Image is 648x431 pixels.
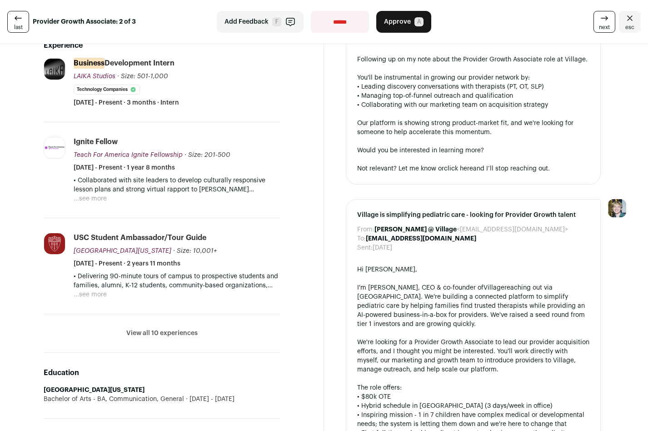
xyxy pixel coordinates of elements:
[74,176,280,194] p: • Collaborated with site leaders to develop culturally responsive lesson plans and strong virtual...
[374,225,568,234] dd: <[EMAIL_ADDRESS][DOMAIN_NAME]>
[184,395,234,404] span: [DATE] - [DATE]
[44,233,65,254] img: 36e26b23aa81db8857426e2ca432eb54e9b68805a2408d9ea8cc94ee7a896954.jpg
[357,37,589,173] div: Hi [PERSON_NAME], Following up on my note about the Provider Growth Associate role at Village. Yo...
[74,152,183,158] span: Teach For America Ignite Fellowship
[608,199,626,217] img: 6494470-medium_jpg
[14,24,23,31] span: last
[74,272,280,290] p: • Delivering 90-minute tours of campus to prospective students and families, alumni, K-12 student...
[117,73,168,80] span: · Size: 501-1,000
[44,40,280,51] h2: Experience
[74,163,175,172] span: [DATE] - Present · 1 year 8 months
[357,234,366,243] dt: To:
[593,11,615,33] a: next
[33,17,136,26] strong: Provider Growth Associate: 2 of 3
[414,17,424,26] span: A
[619,11,641,33] a: Close
[217,11,304,33] button: Add Feedback F
[173,248,217,254] span: · Size: 10,001+
[357,283,589,329] div: I'm [PERSON_NAME], CEO & co-founder of reaching out via [GEOGRAPHIC_DATA]. We're building a conne...
[74,137,118,147] div: Ignite Fellow
[357,401,589,411] div: • Hybrid schedule in [GEOGRAPHIC_DATA] (3 days/week in office)
[74,85,140,95] li: Technology Companies
[357,392,589,401] div: • $80k OTE
[44,137,65,158] img: c6614537b6a5e99a47d8808eed93e13367538d284c6435ae97e49969f5fd9042.jpg
[444,165,473,172] a: click here
[184,152,230,158] span: · Size: 201-500
[366,236,476,242] b: [EMAIL_ADDRESS][DOMAIN_NAME]
[357,383,589,392] div: The role offers:
[376,11,431,33] button: Approve A
[357,338,589,374] div: We're looking for a Provider Growth Associate to lead our provider acquisition efforts, and I tho...
[74,248,171,254] span: [GEOGRAPHIC_DATA][US_STATE]
[357,225,374,234] dt: From:
[74,290,107,299] button: ...see more
[224,17,269,26] span: Add Feedback
[44,367,280,378] h2: Education
[357,411,589,429] div: • Inspiring mission - 1 in 7 children have complex medical or developmental needs; the system is ...
[625,24,634,31] span: esc
[384,17,411,26] span: Approve
[74,73,115,80] span: LAIKA Studios
[374,226,457,233] b: [PERSON_NAME] @ Village
[373,243,392,252] dd: [DATE]
[357,243,373,252] dt: Sent:
[44,59,65,80] img: d841e613caf974f50b8d7f3a9a90236b7313cc22e4f88d7372e46beaf0c39c42.jpg
[74,233,206,243] div: USC Student Ambassador/Tour Guide
[357,210,589,220] span: Village is simplifying pediatric care - looking for Provider Growth talent
[484,285,504,291] a: Village
[74,58,174,68] div: Development Intern
[74,58,105,69] mark: Business
[44,395,280,404] div: Bachelor of Arts - BA, Communication, General
[74,259,180,268] span: [DATE] - Present · 2 years 11 months
[126,329,198,338] button: View all 10 experiences
[44,387,145,393] strong: [GEOGRAPHIC_DATA][US_STATE]
[599,24,610,31] span: next
[7,11,29,33] a: last
[357,265,589,274] div: Hi [PERSON_NAME],
[74,194,107,203] button: ...see more
[272,17,281,26] span: F
[74,98,179,107] span: [DATE] - Present · 3 months · Intern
